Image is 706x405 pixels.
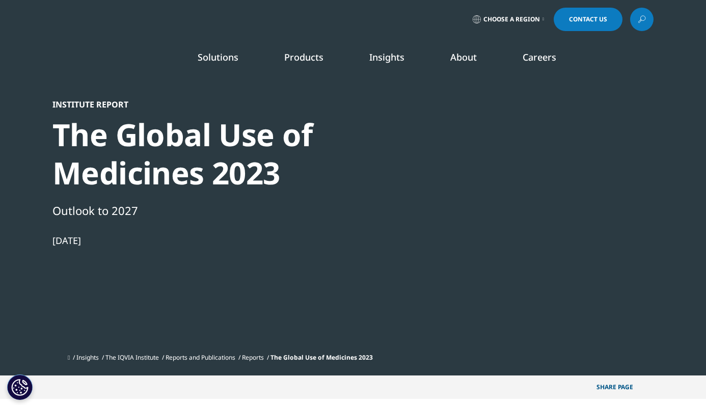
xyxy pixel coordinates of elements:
[369,51,404,63] a: Insights
[450,51,477,63] a: About
[569,16,607,22] span: Contact Us
[483,15,540,23] span: Choose a Region
[52,99,402,110] div: Institute Report
[52,234,402,247] div: [DATE]
[7,374,33,400] button: Paramètres des cookies
[242,353,264,362] a: Reports
[554,8,622,31] a: Contact Us
[589,375,654,399] button: Share PAGEShare PAGE
[138,36,654,84] nav: Primary
[52,40,134,79] img: IQVIA Healthcare Information Technology and Pharma Clinical Research Company
[284,51,323,63] a: Products
[198,51,238,63] a: Solutions
[166,353,235,362] a: Reports and Publications
[52,116,402,192] div: The Global Use of Medicines 2023
[52,202,402,219] div: Outlook to 2027
[270,353,373,362] span: The Global Use of Medicines 2023
[105,353,159,362] a: The IQVIA Institute
[589,375,654,399] p: Share PAGE
[523,51,556,63] a: Careers
[76,353,99,362] a: Insights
